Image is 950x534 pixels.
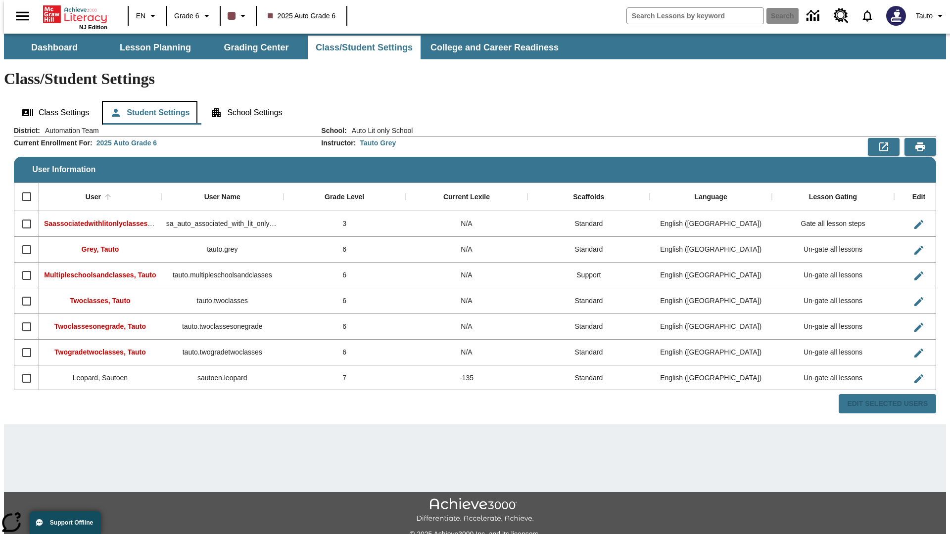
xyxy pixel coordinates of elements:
[202,101,290,125] button: School Settings
[102,101,197,125] button: Student Settings
[650,237,772,263] div: English (US)
[772,211,894,237] div: Gate all lesson steps
[284,365,406,391] div: 7
[4,36,568,59] div: SubNavbar
[54,348,146,356] span: Twogradetwoclasses, Tauto
[828,2,855,29] a: Resource Center, Will open in new tab
[912,193,925,202] div: Edit
[406,314,528,340] div: N/A
[406,263,528,288] div: N/A
[527,340,650,365] div: Standard
[527,314,650,340] div: Standard
[79,24,107,30] span: NJ Edition
[650,211,772,237] div: English (US)
[909,343,929,363] button: Edit User
[308,36,421,59] button: Class/Student Settings
[443,193,490,202] div: Current Lexile
[527,288,650,314] div: Standard
[82,245,119,253] span: Grey, Tauto
[912,7,950,25] button: Profile/Settings
[224,7,253,25] button: Class color is dark brown. Change class color
[573,193,604,202] div: Scaffolds
[86,193,101,202] div: User
[406,237,528,263] div: N/A
[880,3,912,29] button: Select a new avatar
[50,519,93,526] span: Support Offline
[14,127,40,135] h2: District :
[44,220,255,227] span: Saassociatedwithlitonlyclasses, Saassociatedwithlitonlyclasses
[360,138,396,148] div: Tauto Grey
[284,263,406,288] div: 6
[207,36,306,59] button: Grading Center
[14,126,936,414] div: User Information
[8,1,37,31] button: Open side menu
[73,374,128,382] span: Leopard, Sautoen
[14,139,93,147] h2: Current Enrollment For :
[527,237,650,263] div: Standard
[916,11,933,21] span: Tauto
[855,3,880,29] a: Notifications
[284,237,406,263] div: 6
[30,511,101,534] button: Support Offline
[174,11,199,21] span: Grade 6
[527,263,650,288] div: Support
[650,288,772,314] div: English (US)
[909,240,929,260] button: Edit User
[54,322,146,330] span: Twoclassesonegrade, Tauto
[284,314,406,340] div: 6
[650,365,772,391] div: English (US)
[772,365,894,391] div: Un-gate all lessons
[32,165,95,174] span: User Information
[14,101,97,125] button: Class Settings
[4,70,946,88] h1: Class/Student Settings
[650,340,772,365] div: English (US)
[347,126,413,135] span: Auto Lit only School
[772,237,894,263] div: Un-gate all lessons
[406,288,528,314] div: N/A
[284,211,406,237] div: 3
[772,314,894,340] div: Un-gate all lessons
[170,7,217,25] button: Grade: Grade 6, Select a grade
[43,4,107,24] a: Home
[695,193,727,202] div: Language
[136,11,145,21] span: EN
[406,365,528,391] div: -135
[96,138,157,148] div: 2025 Auto Grade 6
[43,3,107,30] div: Home
[416,498,534,523] img: Achieve3000 Differentiate Accelerate Achieve
[650,263,772,288] div: English (US)
[161,314,284,340] div: tauto.twoclassesonegrade
[772,263,894,288] div: Un-gate all lessons
[423,36,567,59] button: College and Career Readiness
[868,138,900,156] button: Export to CSV
[909,215,929,234] button: Edit User
[650,314,772,340] div: English (US)
[527,211,650,237] div: Standard
[909,369,929,389] button: Edit User
[204,193,240,202] div: User Name
[40,126,99,135] span: Automation Team
[406,340,528,365] div: N/A
[161,365,284,391] div: sautoen.leopard
[4,34,946,59] div: SubNavbar
[886,6,906,26] img: Avatar
[5,36,104,59] button: Dashboard
[161,263,284,288] div: tauto.multipleschoolsandclasses
[161,237,284,263] div: tauto.grey
[321,139,356,147] h2: Instructor :
[106,36,205,59] button: Lesson Planning
[909,266,929,286] button: Edit User
[772,340,894,365] div: Un-gate all lessons
[132,7,163,25] button: Language: EN, Select a language
[801,2,828,30] a: Data Center
[527,365,650,391] div: Standard
[161,211,284,237] div: sa_auto_associated_with_lit_only_classes
[161,288,284,314] div: tauto.twoclasses
[809,193,857,202] div: Lesson Gating
[904,138,936,156] button: Print Preview
[284,288,406,314] div: 6
[772,288,894,314] div: Un-gate all lessons
[44,271,156,279] span: Multipleschoolsandclasses, Tauto
[627,8,763,24] input: search field
[70,297,130,305] span: Twoclasses, Tauto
